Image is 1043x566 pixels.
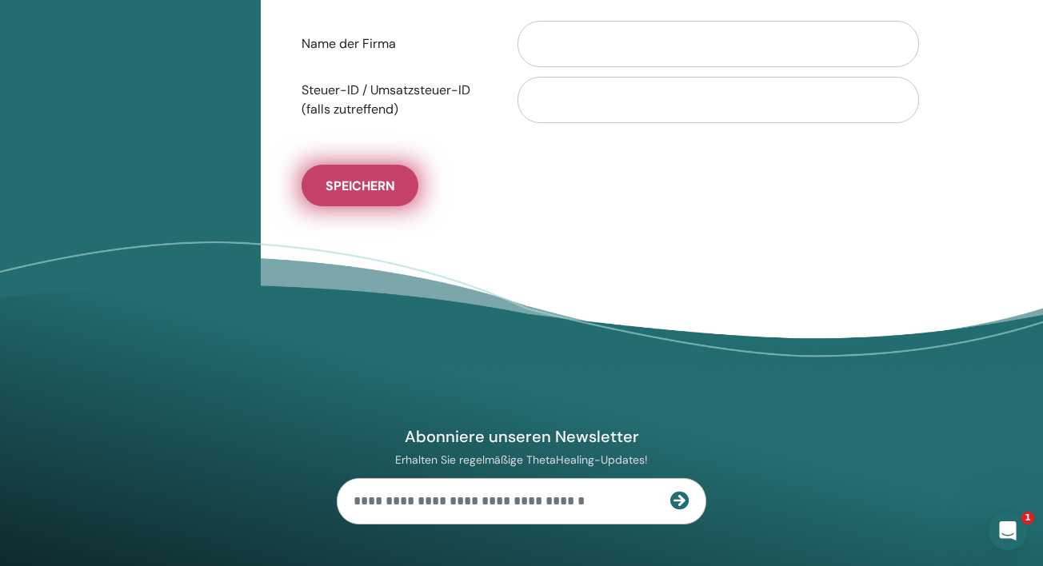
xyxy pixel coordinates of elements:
[290,75,502,125] label: Steuer-ID / Umsatzsteuer-ID (falls zutreffend)
[337,426,706,447] h4: Abonniere unseren Newsletter
[290,29,502,59] label: Name der Firma
[302,165,418,206] button: Speichern
[1021,512,1034,524] span: 1
[989,512,1027,550] iframe: Intercom live chat
[337,452,706,467] p: Erhalten Sie regelmäßige ThetaHealing-Updates!
[326,177,395,194] span: Speichern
